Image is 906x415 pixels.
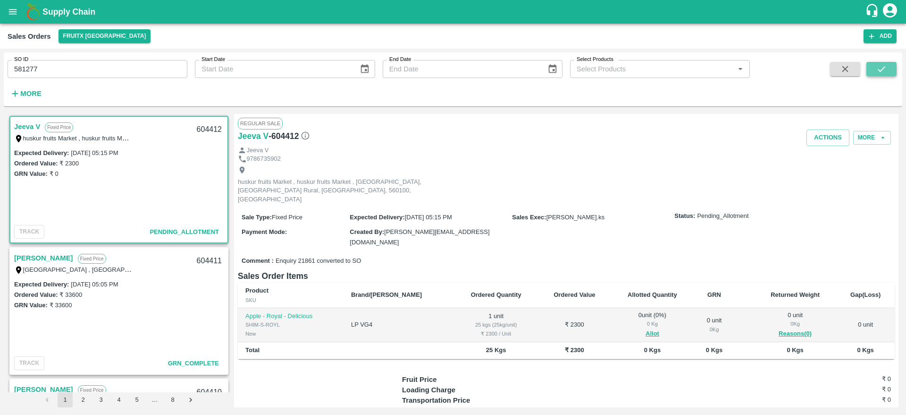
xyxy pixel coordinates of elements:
label: Comment : [242,257,274,266]
b: Ordered Value [554,291,595,298]
label: Sales Exec : [512,214,546,221]
label: ₹ 33600 [59,291,82,298]
span: GRN_Complete [168,360,219,367]
td: 0 unit [836,308,895,343]
h6: ₹ 0 [809,395,891,405]
div: SKU [245,296,336,304]
span: Regular Sale [238,118,283,129]
label: [DATE] 05:05 PM [71,281,118,288]
span: [DATE] 05:15 PM [405,214,452,221]
label: [DATE] 05:15 PM [71,149,118,156]
label: Sale Type : [242,214,272,221]
a: [PERSON_NAME] [14,383,73,396]
input: Start Date [195,60,352,78]
p: Fixed Price [78,385,106,395]
div: 604411 [191,250,227,272]
h6: Sales Order Items [238,269,895,283]
div: customer-support [865,3,881,20]
b: 0 Kgs [644,346,661,354]
button: More [8,86,44,102]
div: 0 unit [701,316,727,334]
button: Go to page 4 [111,392,126,407]
div: 604410 [191,381,227,404]
b: Product [245,287,268,294]
label: huskur fruits Market , huskur fruits Market , [GEOGRAPHIC_DATA], [GEOGRAPHIC_DATA] Rural, [GEOGRA... [23,134,447,142]
b: 0 Kgs [857,346,873,354]
b: Allotted Quantity [628,291,677,298]
label: Ordered Value: [14,160,58,167]
label: ₹ 0 [50,170,59,177]
strong: More [20,90,42,97]
button: Choose date [356,60,374,78]
h6: ₹ 0 [809,385,891,394]
b: 25 Kgs [486,346,506,354]
span: [PERSON_NAME].ks [546,214,605,221]
div: 0 Kg [619,320,687,328]
div: Sales Orders [8,30,51,43]
p: Jeeva V [247,146,269,155]
label: ₹ 2300 [59,160,79,167]
p: Apple - Royal - Delicious [245,312,336,321]
span: Enquiry 21861 converted to SO [276,257,361,266]
input: End Date [383,60,540,78]
button: Select DC [59,29,151,43]
label: Created By : [350,228,384,235]
label: Ordered Value: [14,291,58,298]
p: Transportation Price [402,395,524,406]
div: SHIM-S-ROYL [245,320,336,329]
label: SO ID [14,56,28,63]
span: Pending_Allotment [150,228,219,235]
button: Open [734,63,747,75]
div: ₹ 2300 / Unit [461,329,530,338]
div: 604412 [191,119,227,141]
b: Brand/[PERSON_NAME] [351,291,422,298]
button: Go to page 8 [165,392,180,407]
button: More [853,131,891,145]
label: End Date [389,56,411,63]
a: Jeeva V [238,130,268,143]
p: huskur fruits Market , huskur fruits Market , [GEOGRAPHIC_DATA], [GEOGRAPHIC_DATA] Rural, [GEOGRA... [238,178,450,204]
div: 0 Kg [762,320,829,328]
p: 9786735902 [247,155,281,164]
label: Payment Mode : [242,228,287,235]
p: Fruit Price [402,374,524,385]
button: open drawer [2,1,24,23]
b: ₹ 2300 [565,346,584,354]
div: 0 unit ( 0 %) [619,311,687,339]
label: Expected Delivery : [14,149,69,156]
label: GRN Value: [14,170,48,177]
b: Ordered Quantity [471,291,521,298]
button: Go to page 2 [75,392,91,407]
label: GRN Value: [14,302,48,309]
div: New [245,329,336,338]
div: … [147,396,162,405]
a: [PERSON_NAME] [14,252,73,264]
b: 0 Kgs [706,346,722,354]
td: 1 unit [454,308,538,343]
button: page 1 [58,392,73,407]
button: Go to page 5 [129,392,144,407]
label: [GEOGRAPHIC_DATA] , [GEOGRAPHIC_DATA], [GEOGRAPHIC_DATA] , [GEOGRAPHIC_DATA], [GEOGRAPHIC_DATA], ... [23,266,451,273]
button: Actions [806,130,849,146]
span: [PERSON_NAME][EMAIL_ADDRESS][DOMAIN_NAME] [350,228,489,246]
img: logo [24,2,42,21]
b: GRN [707,291,721,298]
nav: pagination navigation [38,392,200,407]
b: Supply Chain [42,7,95,17]
label: ₹ 33600 [50,302,72,309]
p: Fixed Price [78,254,106,264]
div: 0 Kg [701,325,727,334]
button: Reasons(0) [762,329,829,339]
h6: - 604412 [268,130,310,143]
b: Total [245,346,260,354]
p: Loading Charge [402,385,524,395]
label: Status: [674,212,695,221]
h6: ₹ 0 [809,374,891,384]
p: Fixed Price [45,122,73,132]
input: Enter SO ID [8,60,187,78]
b: 0 Kgs [787,346,803,354]
button: Choose date [544,60,562,78]
div: 25 kgs (25kg/unit) [461,320,530,329]
span: Fixed Price [272,214,302,221]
